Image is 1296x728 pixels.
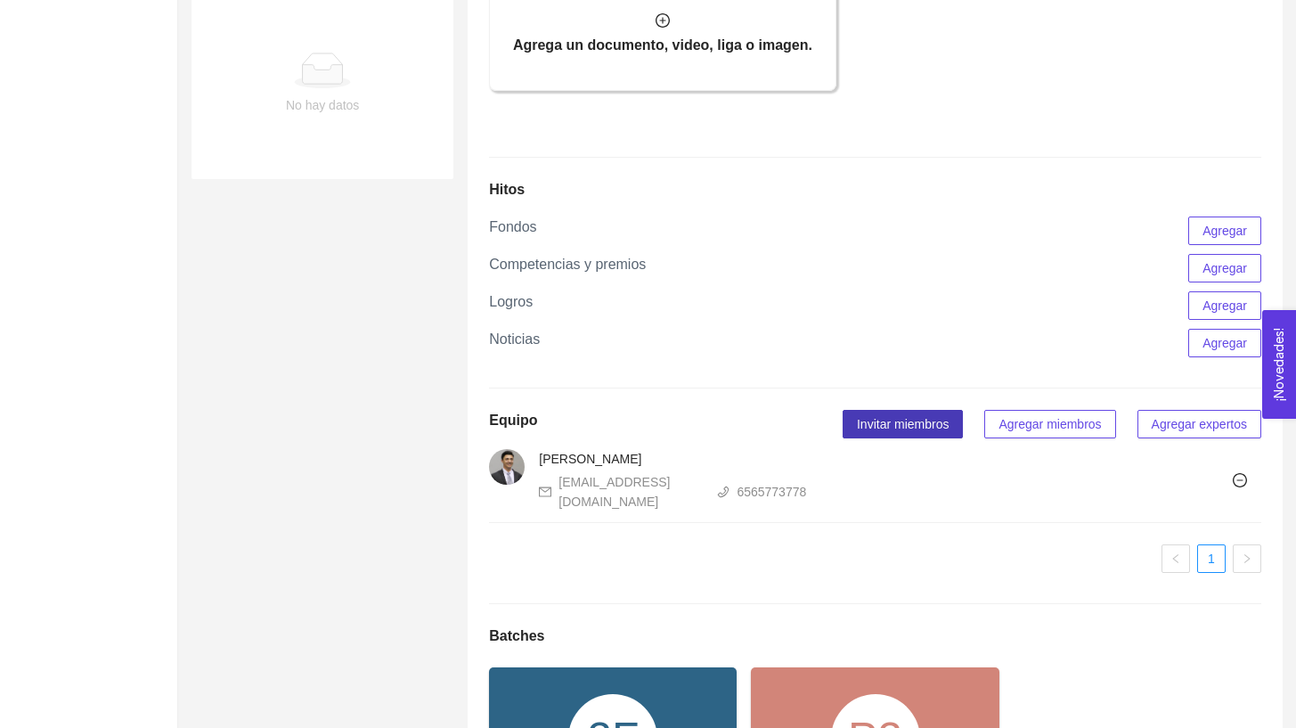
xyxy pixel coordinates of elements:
[1202,296,1247,315] span: Agregar
[984,410,1115,438] button: Agregar miembros
[1198,545,1225,572] a: 1
[857,414,949,434] span: Invitar miembros
[489,449,525,485] img: 1742662809930-Copia%20de%20Yo%20mero.jpg
[843,410,963,438] button: Invitar miembros
[539,452,641,466] span: [PERSON_NAME]
[649,13,676,28] span: plus-circle
[227,95,418,115] div: No hay datos
[1137,410,1261,438] button: Agregar expertos
[1202,258,1247,278] span: Agregar
[489,626,544,647] h5: Batches
[489,254,646,275] h5: Competencias y premios
[1233,544,1261,573] li: Página siguiente
[1197,544,1226,573] li: 1
[558,472,703,511] div: [EMAIL_ADDRESS][DOMAIN_NAME]
[1188,217,1261,245] button: Agregar
[1152,414,1247,434] span: Agregar expertos
[489,179,525,200] h5: Hitos
[737,482,806,502] div: 6565773778
[1188,254,1261,282] button: Agregar
[1162,544,1190,573] button: left
[489,329,540,350] h5: Noticias
[489,291,533,313] h5: Logros
[998,414,1101,434] span: Agregar miembros
[1242,553,1252,564] span: right
[1170,553,1181,564] span: left
[1227,473,1253,487] span: minus-circle
[1202,221,1247,241] span: Agregar
[1226,466,1254,495] button: minus-circle
[489,217,536,238] h5: Fondos
[1188,291,1261,320] button: Agregar
[717,486,730,498] span: phone
[1233,544,1261,573] button: right
[1262,310,1296,419] button: Open Feedback Widget
[539,486,551,498] span: mail
[513,35,812,56] h5: Agrega un documento, video, liga o imagen.
[648,6,677,35] button: plus-circle
[1162,544,1190,573] li: Página anterior
[1202,333,1247,353] span: Agregar
[489,410,537,431] h5: Equipo
[1188,329,1261,357] button: Agregar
